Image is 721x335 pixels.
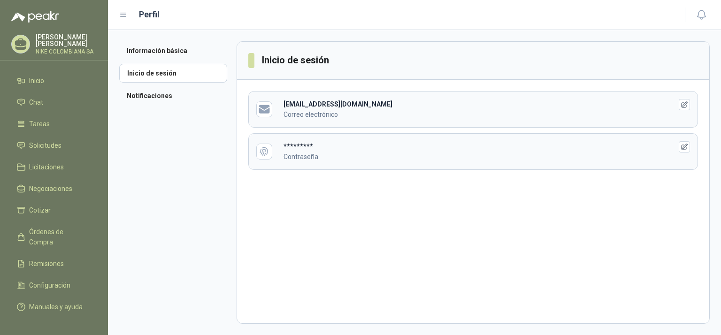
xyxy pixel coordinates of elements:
a: Licitaciones [11,158,97,176]
span: Manuales y ayuda [29,302,83,312]
p: [PERSON_NAME] [PERSON_NAME] [36,34,97,47]
img: Logo peakr [11,11,59,23]
a: Órdenes de Compra [11,223,97,251]
span: Órdenes de Compra [29,227,88,247]
span: Negociaciones [29,183,72,194]
p: Correo electrónico [284,109,657,120]
a: Notificaciones [119,86,227,105]
h3: Inicio de sesión [262,53,330,68]
a: Configuración [11,276,97,294]
a: Manuales y ayuda [11,298,97,316]
a: Información básica [119,41,227,60]
span: Remisiones [29,259,64,269]
a: Inicio [11,72,97,90]
a: Negociaciones [11,180,97,198]
span: Solicitudes [29,140,61,151]
span: Licitaciones [29,162,64,172]
a: Remisiones [11,255,97,273]
span: Cotizar [29,205,51,215]
a: Chat [11,93,97,111]
span: Inicio [29,76,44,86]
span: Configuración [29,280,70,290]
b: [EMAIL_ADDRESS][DOMAIN_NAME] [284,100,392,108]
span: Tareas [29,119,50,129]
a: Solicitudes [11,137,97,154]
p: NIKE COLOMBIANA SA [36,49,97,54]
a: Tareas [11,115,97,133]
span: Chat [29,97,43,107]
p: Contraseña [284,152,657,162]
a: Inicio de sesión [119,64,227,83]
h1: Perfil [139,8,160,21]
a: Cotizar [11,201,97,219]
